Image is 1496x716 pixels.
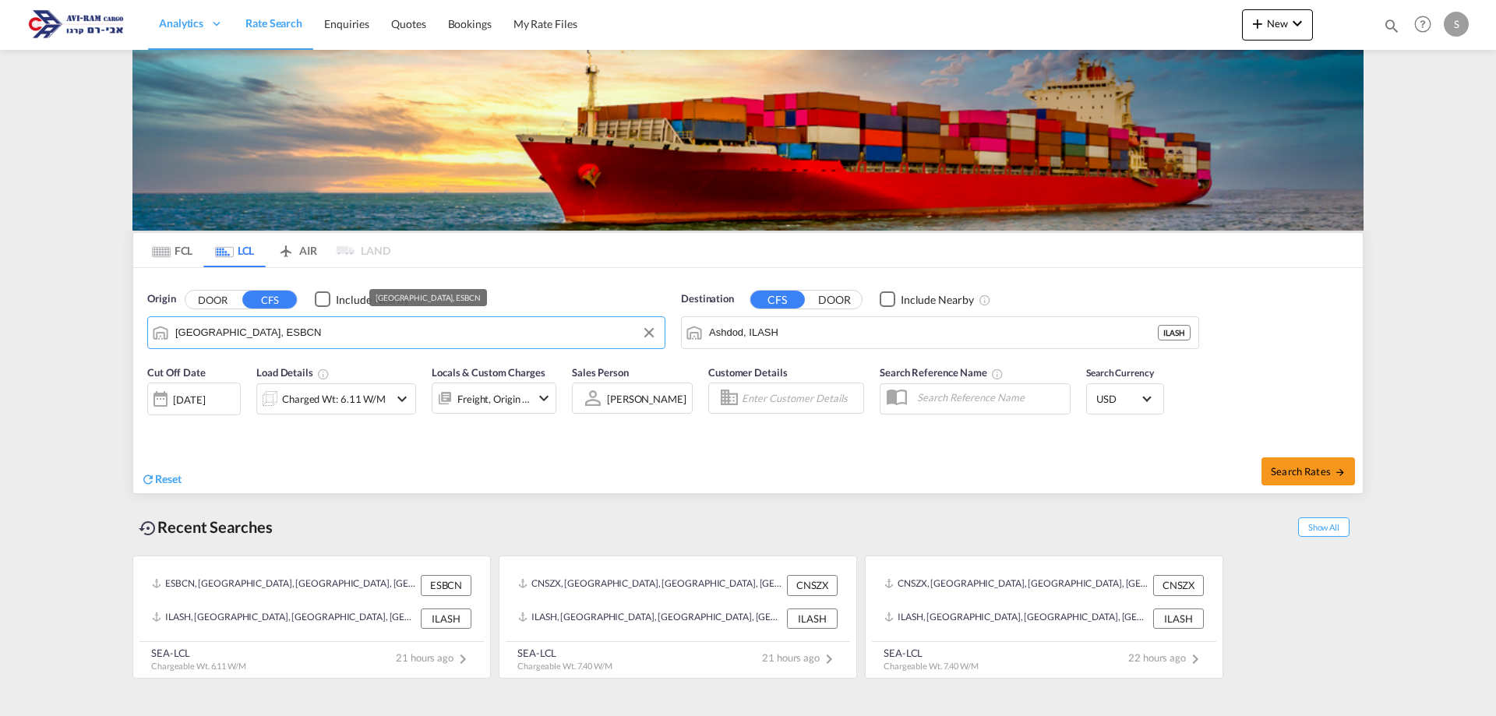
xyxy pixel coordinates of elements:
[421,608,471,629] div: ILASH
[175,321,657,344] input: Search by Port
[1153,608,1204,629] div: ILASH
[682,317,1198,348] md-input-container: Ashdod, ILASH
[141,472,155,486] md-icon: icon-refresh
[1096,392,1140,406] span: USD
[141,233,390,267] md-pagination-wrapper: Use the left and right arrow keys to navigate between tabs
[132,510,279,545] div: Recent Searches
[396,651,472,664] span: 21 hours ago
[750,291,805,309] button: CFS
[336,292,409,308] div: Include Nearby
[448,17,492,30] span: Bookings
[23,7,129,42] img: 166978e0a5f911edb4280f3c7a976193.png
[1335,467,1346,478] md-icon: icon-arrow-right
[1288,14,1307,33] md-icon: icon-chevron-down
[282,388,386,410] div: Charged Wt: 6.11 W/M
[173,393,205,407] div: [DATE]
[152,608,417,629] div: ILASH, Ashdod, Israel, Levante, Middle East
[132,556,491,679] recent-search-card: ESBCN, [GEOGRAPHIC_DATA], [GEOGRAPHIC_DATA], [GEOGRAPHIC_DATA], [GEOGRAPHIC_DATA] ESBCNILASH, [GE...
[1158,325,1191,340] div: ILASH
[256,366,330,379] span: Load Details
[1410,11,1444,39] div: Help
[151,646,246,660] div: SEA-LCL
[141,471,182,489] div: icon-refreshReset
[1153,575,1204,595] div: CNSZX
[880,291,974,308] md-checkbox: Checkbox No Ink
[1186,650,1205,668] md-icon: icon-chevron-right
[499,556,857,679] recent-search-card: CNSZX, [GEOGRAPHIC_DATA], [GEOGRAPHIC_DATA], [GEOGRAPHIC_DATA], [GEOGRAPHIC_DATA] & [GEOGRAPHIC_D...
[820,650,838,668] md-icon: icon-chevron-right
[1298,517,1350,537] span: Show All
[681,291,734,307] span: Destination
[787,575,838,595] div: CNSZX
[133,268,1363,493] div: Origin DOOR CFS Checkbox No InkUnchecked: Ignores neighbouring ports when fetching rates.Checked ...
[1248,14,1267,33] md-icon: icon-plus 400-fg
[147,366,206,379] span: Cut Off Date
[901,292,974,308] div: Include Nearby
[979,294,991,306] md-icon: Unchecked: Ignores neighbouring ports when fetching rates.Checked : Includes neighbouring ports w...
[762,651,838,664] span: 21 hours ago
[432,383,556,414] div: Freight Origin Destinationicon-chevron-down
[1128,651,1205,664] span: 22 hours ago
[139,519,157,538] md-icon: icon-backup-restore
[453,650,472,668] md-icon: icon-chevron-right
[155,472,182,485] span: Reset
[605,387,688,410] md-select: Sales Person: SAAR ZEHAVIAN
[535,389,553,407] md-icon: icon-chevron-down
[865,556,1223,679] recent-search-card: CNSZX, [GEOGRAPHIC_DATA], [GEOGRAPHIC_DATA], [GEOGRAPHIC_DATA], [GEOGRAPHIC_DATA] & [GEOGRAPHIC_D...
[708,366,787,379] span: Customer Details
[1242,9,1313,41] button: icon-plus 400-fgNewicon-chevron-down
[1086,367,1154,379] span: Search Currency
[1271,465,1346,478] span: Search Rates
[393,390,411,408] md-icon: icon-chevron-down
[151,661,246,671] span: Chargeable Wt. 6.11 W/M
[709,321,1158,344] input: Search by Port
[203,233,266,267] md-tab-item: LCL
[277,242,295,253] md-icon: icon-airplane
[607,393,686,405] div: [PERSON_NAME]
[1095,387,1156,410] md-select: Select Currency: $ USDUnited States Dollar
[1383,17,1400,34] md-icon: icon-magnify
[787,608,838,629] div: ILASH
[245,16,302,30] span: Rate Search
[432,366,545,379] span: Locals & Custom Charges
[421,575,471,595] div: ESBCN
[185,291,240,309] button: DOOR
[517,661,612,671] span: Chargeable Wt. 7.40 W/M
[376,289,481,306] div: [GEOGRAPHIC_DATA], ESBCN
[637,321,661,344] button: Clear Input
[572,366,629,379] span: Sales Person
[324,17,369,30] span: Enquiries
[518,575,783,595] div: CNSZX, Shenzhen, GD, China, Greater China & Far East Asia, Asia Pacific
[315,291,409,308] md-checkbox: Checkbox No Ink
[1444,12,1469,37] div: S
[807,291,862,309] button: DOOR
[148,317,665,348] md-input-container: Barcelona, ESBCN
[141,233,203,267] md-tab-item: FCL
[517,646,612,660] div: SEA-LCL
[147,383,241,415] div: [DATE]
[159,16,203,31] span: Analytics
[884,661,979,671] span: Chargeable Wt. 7.40 W/M
[1383,17,1400,41] div: icon-magnify
[518,608,783,629] div: ILASH, Ashdod, Israel, Levante, Middle East
[1248,17,1307,30] span: New
[1261,457,1355,485] button: Search Ratesicon-arrow-right
[1410,11,1436,37] span: Help
[152,575,417,595] div: ESBCN, Barcelona, Spain, Southern Europe, Europe
[256,383,416,414] div: Charged Wt: 6.11 W/Micon-chevron-down
[742,386,859,410] input: Enter Customer Details
[884,646,979,660] div: SEA-LCL
[884,608,1149,629] div: ILASH, Ashdod, Israel, Levante, Middle East
[391,17,425,30] span: Quotes
[884,575,1149,595] div: CNSZX, Shenzhen, GD, China, Greater China & Far East Asia, Asia Pacific
[880,366,1004,379] span: Search Reference Name
[513,17,577,30] span: My Rate Files
[991,368,1004,380] md-icon: Your search will be saved by the below given name
[266,233,328,267] md-tab-item: AIR
[132,50,1364,231] img: LCL+%26+FCL+BACKGROUND.png
[909,386,1070,409] input: Search Reference Name
[317,368,330,380] md-icon: Chargeable Weight
[147,291,175,307] span: Origin
[242,291,297,309] button: CFS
